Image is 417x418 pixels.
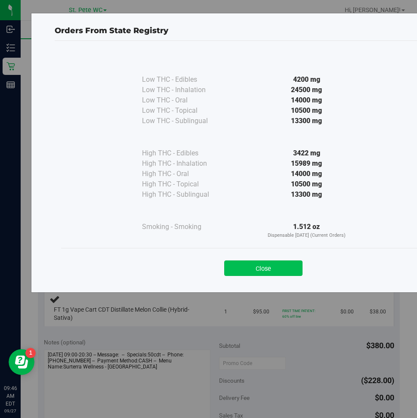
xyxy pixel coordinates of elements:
div: 14000 mg [228,95,385,105]
iframe: Resource center [9,349,34,375]
div: High THC - Inhalation [142,158,228,169]
div: 10500 mg [228,179,385,189]
div: 13300 mg [228,116,385,126]
div: High THC - Topical [142,179,228,189]
div: 13300 mg [228,189,385,200]
div: Low THC - Topical [142,105,228,116]
div: 24500 mg [228,85,385,95]
span: Orders From State Registry [55,26,168,35]
iframe: Resource center unread badge [25,348,36,358]
div: Low THC - Inhalation [142,85,228,95]
p: Dispensable [DATE] (Current Orders) [228,232,385,239]
div: High THC - Sublingual [142,189,228,200]
div: 10500 mg [228,105,385,116]
div: High THC - Edibles [142,148,228,158]
div: 14000 mg [228,169,385,179]
div: 1.512 oz [228,222,385,239]
div: Smoking - Smoking [142,222,228,232]
div: Low THC - Sublingual [142,116,228,126]
div: Low THC - Edibles [142,74,228,85]
div: 4200 mg [228,74,385,85]
button: Close [224,260,303,276]
div: 15989 mg [228,158,385,169]
div: Low THC - Oral [142,95,228,105]
div: High THC - Oral [142,169,228,179]
div: 3422 mg [228,148,385,158]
